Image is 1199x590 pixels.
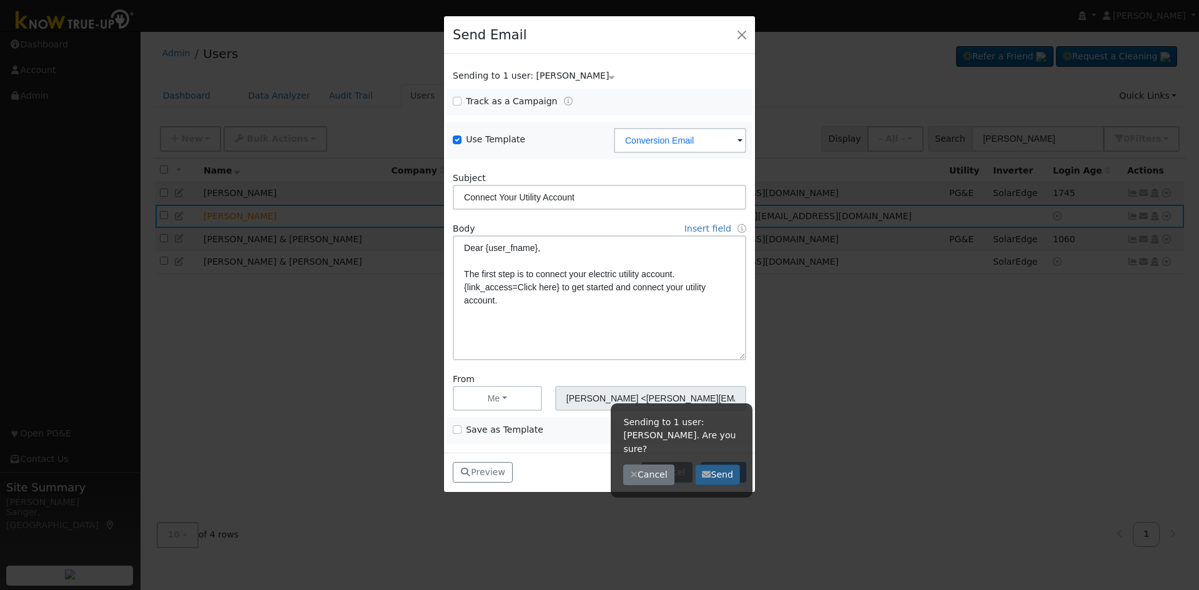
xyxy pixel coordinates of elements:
button: Me [453,386,542,411]
label: Body [453,222,475,235]
button: Cancel [623,465,674,486]
h4: Send Email [453,25,526,45]
input: Track as a Campaign [453,97,461,106]
a: Fields [738,224,746,234]
label: From [453,373,475,386]
input: Select a Template [614,128,746,153]
label: Subject [453,172,486,185]
button: Preview [453,462,513,483]
div: Show users [447,69,753,82]
a: Tracking Campaigns [564,96,573,106]
a: Insert field [684,224,731,234]
label: Save as Template [466,423,543,436]
input: Use Template [453,135,461,144]
p: Sending to 1 user: [PERSON_NAME]. Are you sure? [623,416,740,455]
label: Use Template [466,133,525,146]
label: Track as a Campaign [466,95,557,108]
input: Save as Template [453,425,461,434]
button: Send [695,465,741,486]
